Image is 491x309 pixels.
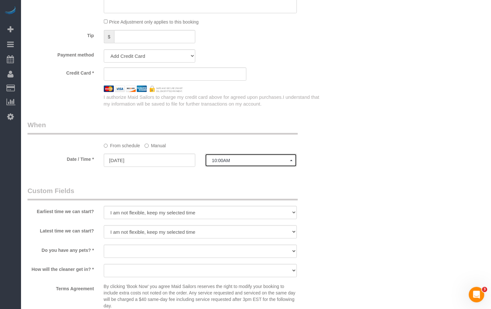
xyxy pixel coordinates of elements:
[27,120,298,135] legend: When
[482,287,487,292] span: 3
[469,287,485,303] iframe: Intercom live chat
[104,94,320,107] span: I understand that my information will be saved to file for further transactions on my account.
[23,225,99,234] label: Latest time we can start?
[205,154,297,167] button: 10:00AM
[23,30,99,39] label: Tip
[109,19,199,25] span: Price Adjustment only applies to this booking
[23,264,99,273] label: How will the cleaner get in? *
[23,154,99,162] label: Date / Time *
[27,186,298,201] legend: Custom Fields
[23,206,99,215] label: Earliest time we can start?
[23,67,99,76] label: Credit Card *
[109,71,241,77] iframe: Secure card payment input frame
[104,30,115,43] span: $
[104,140,140,149] label: From schedule
[99,86,188,92] img: credit cards
[23,283,99,292] label: Terms Agreement
[4,6,17,15] img: Automaid Logo
[99,94,328,108] div: I authorize Maid Sailors to charge my credit card above for agreed upon purchases.
[104,154,196,167] input: MM/DD/YYYY
[145,140,166,149] label: Manual
[23,49,99,58] label: Payment method
[212,158,290,163] span: 10:00AM
[145,144,149,148] input: Manual
[104,144,108,148] input: From schedule
[23,245,99,253] label: Do you have any pets? *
